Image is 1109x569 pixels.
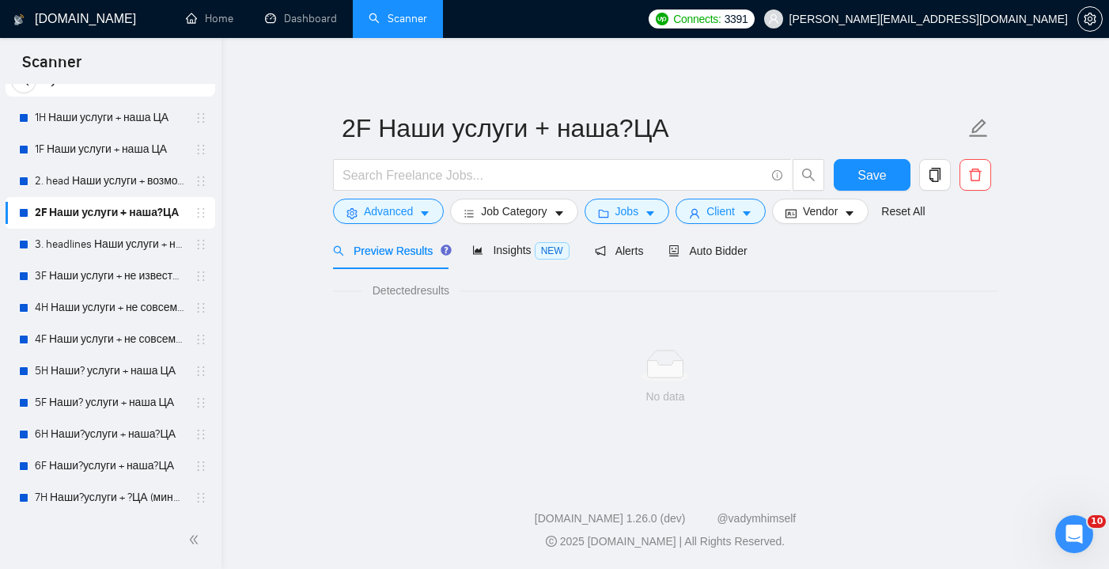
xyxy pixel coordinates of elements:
[234,533,1096,550] div: 2025 [DOMAIN_NAME] | All Rights Reserved.
[803,203,838,220] span: Vendor
[35,229,185,260] a: 3. headlines Наши услуги + не известна ЦА (минус наша ЦА)
[188,532,204,548] span: double-left
[676,199,766,224] button: userClientcaret-down
[793,159,824,191] button: search
[959,159,991,191] button: delete
[186,12,233,25] a: homeHome
[346,207,358,219] span: setting
[35,102,185,134] a: 1H Наши услуги + наша ЦА
[195,396,207,409] span: holder
[464,207,475,219] span: bars
[772,170,782,180] span: info-circle
[364,203,413,220] span: Advanced
[333,245,447,257] span: Preview Results
[725,10,748,28] span: 3391
[1077,13,1103,25] a: setting
[35,260,185,292] a: 3F Наши услуги + не известна ЦА (минус наша ЦА)
[195,238,207,251] span: holder
[361,282,460,299] span: Detected results
[785,207,797,219] span: idcard
[857,165,886,185] span: Save
[35,482,185,514] a: 7H Наши?услуги + ?ЦА (минус наша ЦА)
[668,245,747,257] span: Auto Bidder
[1055,515,1093,553] iframe: Intercom live chat
[615,203,639,220] span: Jobs
[1077,6,1103,32] button: setting
[598,207,609,219] span: folder
[595,245,644,257] span: Alerts
[195,491,207,504] span: holder
[35,450,185,482] a: 6F Наши?услуги + наша?ЦА
[595,245,606,256] span: notification
[195,460,207,472] span: holder
[772,199,869,224] button: idcardVendorcaret-down
[265,12,337,25] a: dashboardDashboard
[195,207,207,219] span: holder
[195,302,207,314] span: holder
[195,143,207,156] span: holder
[793,168,823,182] span: search
[834,159,910,191] button: Save
[35,134,185,165] a: 1F Наши услуги + наша ЦА
[439,243,453,257] div: Tooltip anchor
[673,10,721,28] span: Connects:
[706,203,735,220] span: Client
[960,168,990,182] span: delete
[35,355,185,387] a: 5H Наши? услуги + наша ЦА
[450,199,577,224] button: barsJob Categorycaret-down
[535,512,686,525] a: [DOMAIN_NAME] 1.26.0 (dev)
[35,197,185,229] a: 2F Наши услуги + наша?ЦА
[968,118,989,138] span: edit
[195,112,207,124] span: holder
[920,168,950,182] span: copy
[35,292,185,324] a: 4H Наши услуги + не совсем наша ЦА (минус наша ЦА)
[9,51,94,84] span: Scanner
[346,388,985,405] div: No data
[919,159,951,191] button: copy
[472,244,569,256] span: Insights
[342,108,965,148] input: Scanner name...
[369,12,427,25] a: searchScanner
[554,207,565,219] span: caret-down
[717,512,796,525] a: @vadymhimself
[1088,515,1106,528] span: 10
[741,207,752,219] span: caret-down
[195,428,207,441] span: holder
[689,207,700,219] span: user
[35,419,185,450] a: 6H Наши?услуги + наша?ЦА
[195,333,207,346] span: holder
[546,536,557,547] span: copyright
[535,242,570,260] span: NEW
[585,199,670,224] button: folderJobscaret-down
[768,13,779,25] span: user
[195,365,207,377] span: holder
[13,7,25,32] img: logo
[881,203,925,220] a: Reset All
[481,203,547,220] span: Job Category
[35,165,185,197] a: 2. head Наши услуги + возможно наша ЦА
[645,207,656,219] span: caret-down
[668,245,679,256] span: robot
[472,245,483,256] span: area-chart
[333,245,344,256] span: search
[195,175,207,188] span: holder
[656,13,668,25] img: upwork-logo.png
[343,165,765,185] input: Search Freelance Jobs...
[333,199,444,224] button: settingAdvancedcaret-down
[1078,13,1102,25] span: setting
[195,270,207,283] span: holder
[419,207,430,219] span: caret-down
[35,387,185,419] a: 5F Наши? услуги + наша ЦА
[35,324,185,355] a: 4F Наши услуги + не совсем наша ЦА (минус наша ЦА)
[844,207,855,219] span: caret-down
